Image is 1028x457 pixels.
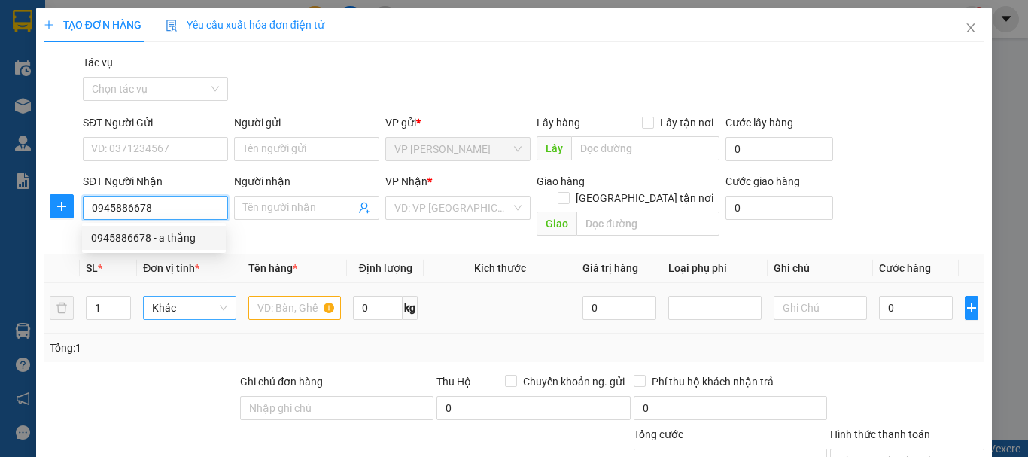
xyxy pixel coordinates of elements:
b: GỬI : VP [PERSON_NAME] [19,109,263,134]
span: Yêu cầu xuất hóa đơn điện tử [166,19,324,31]
span: kg [403,296,418,320]
button: plus [50,194,74,218]
span: user-add [358,202,370,214]
label: Cước giao hàng [725,175,800,187]
input: Ghi chú đơn hàng [240,396,433,420]
span: Tổng cước [634,428,683,440]
span: TẠO ĐƠN HÀNG [44,19,141,31]
span: Khác [152,297,227,319]
input: Cước giao hàng [725,196,833,220]
th: Loại phụ phí [662,254,768,283]
input: VD: Bàn, Ghế [248,296,342,320]
span: Chuyển khoản ng. gửi [517,373,631,390]
button: Close [950,8,992,50]
li: Số [GEOGRAPHIC_DATA][PERSON_NAME], P. [GEOGRAPHIC_DATA] [141,37,629,56]
span: Phí thu hộ khách nhận trả [646,373,780,390]
div: SĐT Người Gửi [83,114,228,131]
label: Ghi chú đơn hàng [240,376,323,388]
span: Thu Hộ [436,376,471,388]
label: Cước lấy hàng [725,117,793,129]
span: VP Ngọc Hồi [394,138,522,160]
button: plus [965,296,978,320]
div: Người gửi [234,114,379,131]
span: close [965,22,977,34]
div: 0945886678 - a thắng [91,230,217,246]
span: Lấy [537,136,571,160]
input: Dọc đường [576,212,719,236]
div: 0945886678 - a thắng [82,226,226,250]
span: Kích thước [474,262,526,274]
div: VP gửi [385,114,531,131]
span: Giao hàng [537,175,585,187]
th: Ghi chú [768,254,873,283]
span: plus [966,302,978,314]
span: Định lượng [359,262,412,274]
span: VP Nhận [385,175,427,187]
span: Cước hàng [879,262,931,274]
span: Giao [537,212,576,236]
span: [GEOGRAPHIC_DATA] tận nơi [570,190,719,206]
img: logo.jpg [19,19,94,94]
span: plus [50,200,73,212]
input: 0 [582,296,656,320]
span: Giá trị hàng [582,262,638,274]
li: Hotline: 0981127575, 0981347575, 19009067 [141,56,629,75]
div: Người nhận [234,173,379,190]
span: plus [44,20,54,30]
button: delete [50,296,74,320]
span: Lấy tận nơi [654,114,719,131]
span: Tên hàng [248,262,297,274]
img: icon [166,20,178,32]
input: Ghi Chú [774,296,867,320]
label: Hình thức thanh toán [830,428,930,440]
input: Cước lấy hàng [725,137,833,161]
span: Đơn vị tính [143,262,199,274]
div: SĐT Người Nhận [83,173,228,190]
label: Tác vụ [83,56,113,69]
input: Dọc đường [571,136,719,160]
span: Lấy hàng [537,117,580,129]
span: SL [86,262,98,274]
div: Tổng: 1 [50,340,398,356]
